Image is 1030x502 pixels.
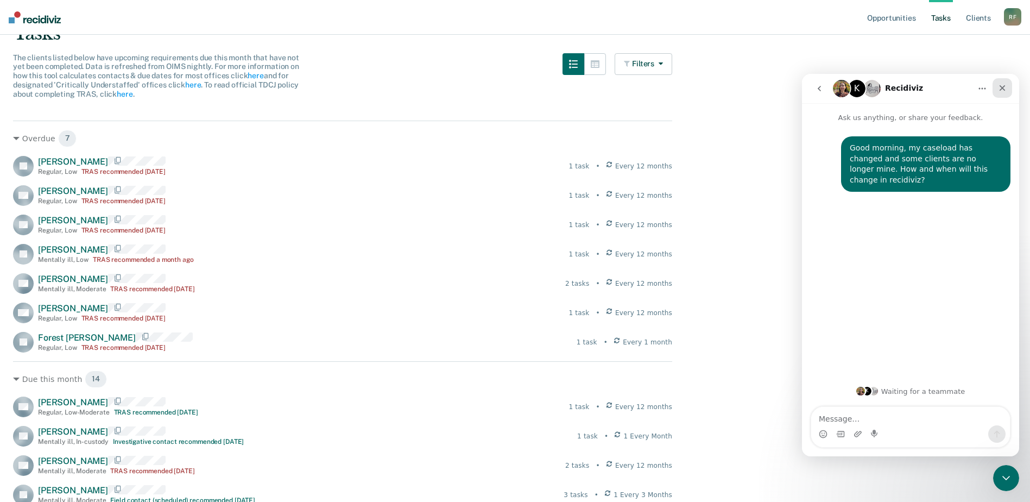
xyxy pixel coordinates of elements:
[624,431,673,441] span: 1 Every Month
[85,371,107,388] span: 14
[185,80,201,89] a: here
[38,485,108,495] span: [PERSON_NAME]
[13,22,1017,45] div: Tasks
[615,161,672,171] span: Every 12 months
[248,71,263,80] a: here
[38,438,109,445] div: Mentally ill , In-custody
[802,74,1019,456] iframe: Intercom live chat
[1004,8,1021,26] button: RF
[615,53,672,75] button: Filters
[38,215,108,225] span: [PERSON_NAME]
[596,308,599,318] div: •
[38,332,136,343] span: Forest [PERSON_NAME]
[596,191,599,200] div: •
[38,315,77,322] div: Regular , Low
[993,465,1019,491] iframe: Intercom live chat
[9,11,61,23] img: Recidiviz
[568,308,589,318] div: 1 task
[565,279,589,288] div: 2 tasks
[38,344,77,352] div: Regular , Low
[615,279,672,288] span: Every 12 months
[113,438,244,445] div: Investigative contact recommended [DATE]
[565,461,589,470] div: 2 tasks
[1004,8,1021,26] div: R F
[604,431,608,441] div: •
[81,344,166,352] div: TRAS recommended [DATE]
[568,161,589,171] div: 1 task
[38,186,108,196] span: [PERSON_NAME]
[81,197,166,205] div: TRAS recommended [DATE]
[38,285,106,293] div: Mentally ill , Moderate
[38,409,110,416] div: Regular , Low-Moderate
[93,256,194,263] div: TRAS recommended a month ago
[615,461,672,470] span: Every 12 months
[38,274,108,284] span: [PERSON_NAME]
[568,249,589,259] div: 1 task
[596,161,599,171] div: •
[13,53,299,98] span: The clients listed below have upcoming requirements due this month that have not yet been complet...
[595,490,598,500] div: •
[596,402,599,412] div: •
[38,168,77,175] div: Regular , Low
[596,249,599,259] div: •
[604,337,608,347] div: •
[596,461,599,470] div: •
[38,156,108,167] span: [PERSON_NAME]
[38,256,89,263] div: Mentally ill , Low
[38,227,77,234] div: Regular , Low
[568,191,589,200] div: 1 task
[13,371,672,388] div: Due this month 14
[13,130,672,147] div: Overdue 7
[564,490,587,500] div: 3 tasks
[81,315,166,322] div: TRAS recommended [DATE]
[58,130,77,147] span: 7
[81,227,166,234] div: TRAS recommended [DATE]
[114,409,198,416] div: TRAS recommended [DATE]
[614,490,672,500] span: 1 Every 3 Months
[615,220,672,230] span: Every 12 months
[577,337,597,347] div: 1 task
[596,279,599,288] div: •
[577,431,598,441] div: 1 task
[110,467,194,475] div: TRAS recommended [DATE]
[596,220,599,230] div: •
[38,467,106,475] div: Mentally ill , Moderate
[38,197,77,205] div: Regular , Low
[615,308,672,318] span: Every 12 months
[110,285,194,293] div: TRAS recommended [DATE]
[81,168,166,175] div: TRAS recommended [DATE]
[568,402,589,412] div: 1 task
[615,249,672,259] span: Every 12 months
[38,303,108,313] span: [PERSON_NAME]
[615,402,672,412] span: Every 12 months
[38,456,108,466] span: [PERSON_NAME]
[568,220,589,230] div: 1 task
[615,191,672,200] span: Every 12 months
[38,397,108,407] span: [PERSON_NAME]
[38,244,108,255] span: [PERSON_NAME]
[117,90,132,98] a: here
[38,426,108,437] span: [PERSON_NAME]
[623,337,672,347] span: Every 1 month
